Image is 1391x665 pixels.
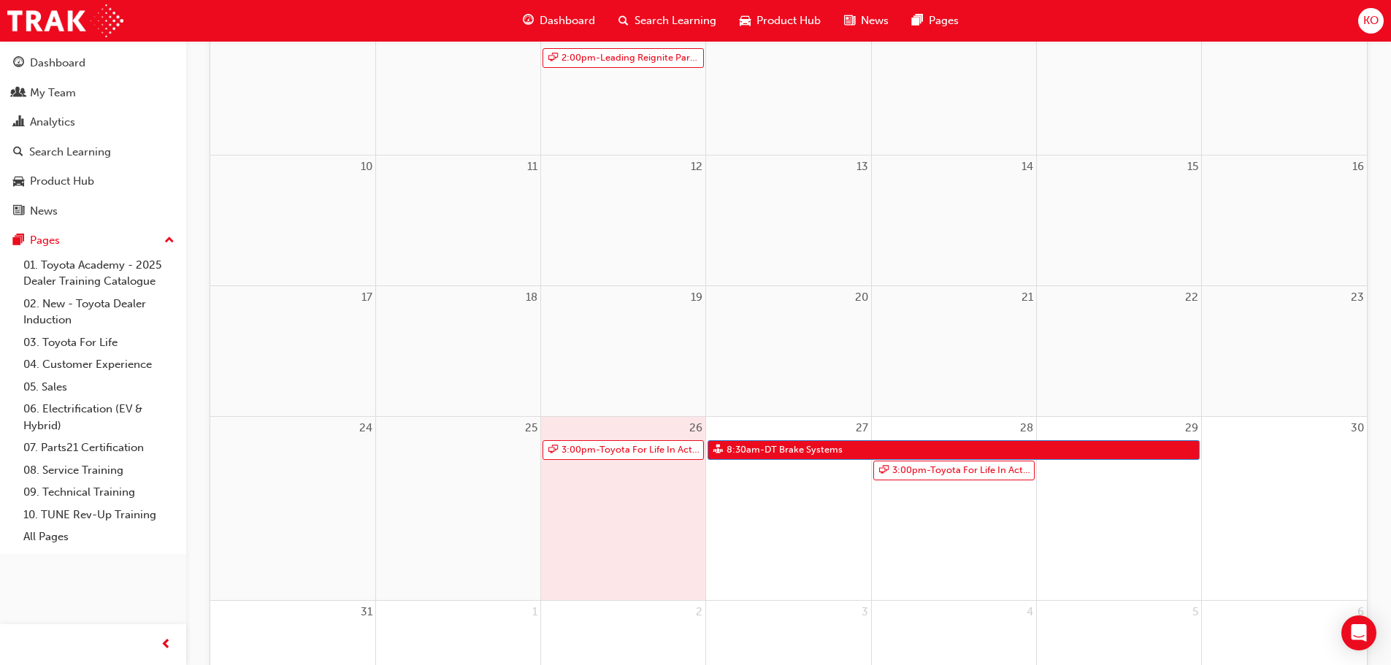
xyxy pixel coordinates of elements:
[1202,285,1367,416] td: August 23, 2025
[13,116,24,129] span: chart-icon
[548,49,558,67] span: sessionType_ONLINE_URL-icon
[832,6,900,36] a: news-iconNews
[607,6,728,36] a: search-iconSearch Learning
[541,416,706,600] td: August 26, 2025
[541,24,706,155] td: August 5, 2025
[1341,615,1376,650] div: Open Intercom Messenger
[871,285,1036,416] td: August 21, 2025
[1349,155,1367,178] a: August 16, 2025
[540,12,595,29] span: Dashboard
[30,203,58,220] div: News
[1184,155,1201,178] a: August 15, 2025
[688,286,705,309] a: August 19, 2025
[18,331,180,354] a: 03. Toyota For Life
[13,205,24,218] span: news-icon
[541,285,706,416] td: August 19, 2025
[18,376,180,399] a: 05. Sales
[523,12,534,30] span: guage-icon
[853,417,871,439] a: August 27, 2025
[844,12,855,30] span: news-icon
[356,417,375,439] a: August 24, 2025
[1036,285,1201,416] td: August 22, 2025
[871,24,1036,155] td: August 7, 2025
[7,4,123,37] img: Trak
[6,198,180,225] a: News
[740,12,751,30] span: car-icon
[524,155,540,178] a: August 11, 2025
[18,437,180,459] a: 07. Parts21 Certification
[18,526,180,548] a: All Pages
[686,417,705,439] a: August 26, 2025
[210,285,375,416] td: August 17, 2025
[30,173,94,190] div: Product Hub
[210,24,375,155] td: August 3, 2025
[6,80,180,107] a: My Team
[6,47,180,227] button: DashboardMy TeamAnalyticsSearch LearningProduct HubNews
[861,12,889,29] span: News
[900,6,970,36] a: pages-iconPages
[1036,416,1201,600] td: August 29, 2025
[1182,286,1201,309] a: August 22, 2025
[30,55,85,72] div: Dashboard
[18,398,180,437] a: 06. Electrification (EV & Hybrid)
[892,461,1032,480] span: 3:00pm - Toyota For Life In Action - Virtual Classroom
[13,87,24,100] span: people-icon
[706,416,871,600] td: August 27, 2025
[18,293,180,331] a: 02. New - Toyota Dealer Induction
[210,416,375,600] td: August 24, 2025
[164,231,175,250] span: up-icon
[852,286,871,309] a: August 20, 2025
[18,504,180,526] a: 10. TUNE Rev-Up Training
[706,155,871,285] td: August 13, 2025
[6,168,180,195] a: Product Hub
[688,155,705,178] a: August 12, 2025
[706,24,871,155] td: August 6, 2025
[6,50,180,77] a: Dashboard
[29,144,111,161] div: Search Learning
[879,461,889,480] span: sessionType_ONLINE_URL-icon
[359,286,375,309] a: August 17, 2025
[561,441,701,459] span: 3:00pm - Toyota For Life In Action - Virtual Classroom
[18,481,180,504] a: 09. Technical Training
[618,12,629,30] span: search-icon
[726,441,843,459] span: 8:30am - DT Brake Systems
[1348,286,1367,309] a: August 23, 2025
[6,139,180,166] a: Search Learning
[1202,24,1367,155] td: August 9, 2025
[1182,417,1201,439] a: August 29, 2025
[13,146,23,159] span: search-icon
[1019,286,1036,309] a: August 21, 2025
[1348,417,1367,439] a: August 30, 2025
[756,12,821,29] span: Product Hub
[358,601,375,623] a: August 31, 2025
[1202,155,1367,285] td: August 16, 2025
[30,85,76,101] div: My Team
[6,227,180,254] button: Pages
[18,459,180,482] a: 08. Service Training
[561,49,701,67] span: 2:00pm - Leading Reignite Part 2 - Virtual Classroom
[635,12,716,29] span: Search Learning
[1189,601,1201,623] a: September 5, 2025
[859,601,871,623] a: September 3, 2025
[728,6,832,36] a: car-iconProduct Hub
[1036,24,1201,155] td: August 8, 2025
[541,155,706,285] td: August 12, 2025
[548,441,558,459] span: sessionType_ONLINE_URL-icon
[6,109,180,136] a: Analytics
[1017,417,1036,439] a: August 28, 2025
[522,417,540,439] a: August 25, 2025
[1354,601,1367,623] a: September 6, 2025
[529,601,540,623] a: September 1, 2025
[1024,601,1036,623] a: September 4, 2025
[523,286,540,309] a: August 18, 2025
[30,114,75,131] div: Analytics
[929,12,959,29] span: Pages
[912,12,923,30] span: pages-icon
[30,232,60,249] div: Pages
[18,254,180,293] a: 01. Toyota Academy - 2025 Dealer Training Catalogue
[854,155,871,178] a: August 13, 2025
[375,416,540,600] td: August 25, 2025
[706,285,871,416] td: August 20, 2025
